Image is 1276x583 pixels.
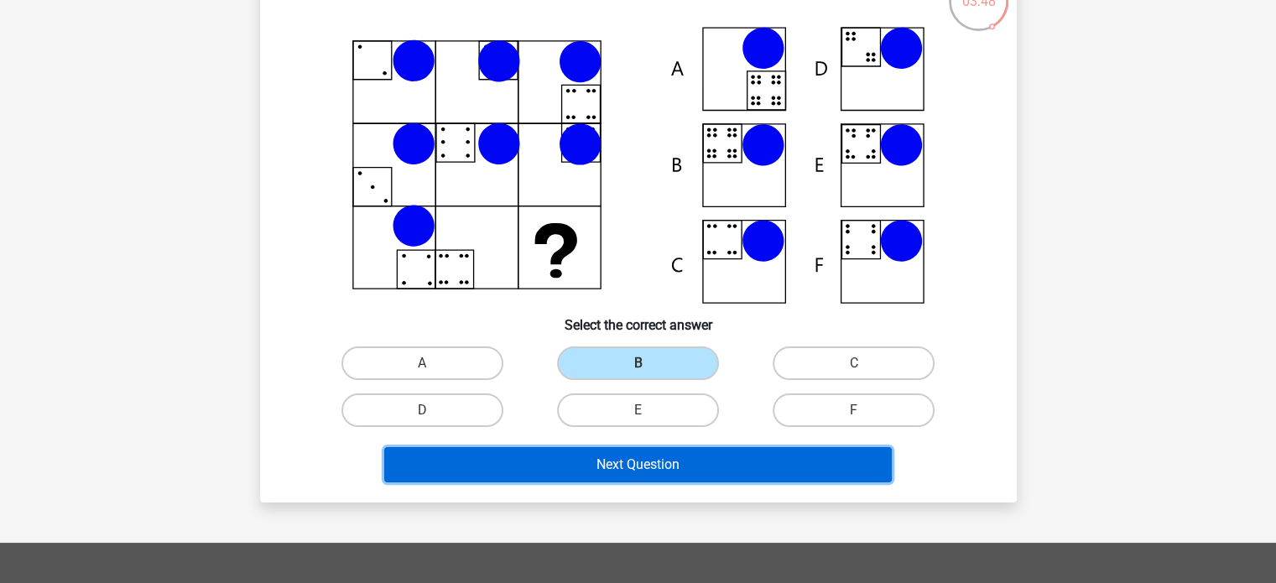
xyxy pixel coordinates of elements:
[341,346,503,380] label: A
[341,393,503,427] label: D
[557,393,719,427] label: E
[773,393,935,427] label: F
[773,346,935,380] label: C
[287,304,990,333] h6: Select the correct answer
[384,447,892,482] button: Next Question
[557,346,719,380] label: B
